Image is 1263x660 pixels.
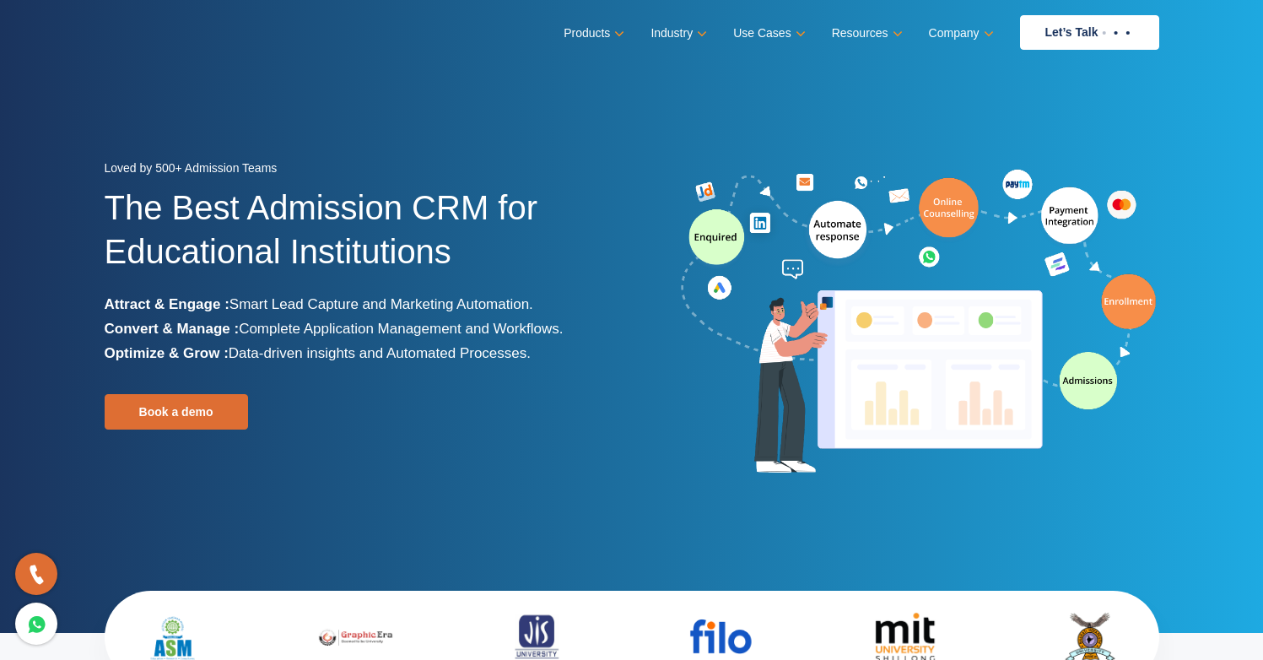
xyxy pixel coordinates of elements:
a: Company [929,21,990,46]
img: admission-software-home-page-header [678,165,1159,480]
a: Products [564,21,621,46]
span: Complete Application Management and Workflows. [239,321,563,337]
a: Use Cases [733,21,802,46]
span: Data-driven insights and Automated Processes. [229,345,531,361]
h1: The Best Admission CRM for Educational Institutions [105,186,619,292]
span: Smart Lead Capture and Marketing Automation. [229,296,533,312]
div: Loved by 500+ Admission Teams [105,156,619,186]
a: Book a demo [105,394,248,430]
a: Resources [832,21,899,46]
b: Convert & Manage : [105,321,240,337]
a: Let’s Talk [1020,15,1159,50]
b: Optimize & Grow : [105,345,229,361]
b: Attract & Engage : [105,296,229,312]
a: Industry [650,21,704,46]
